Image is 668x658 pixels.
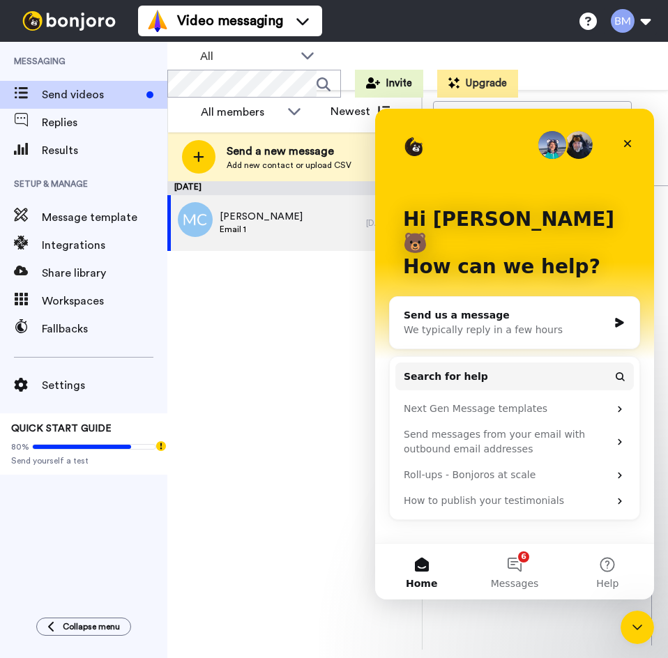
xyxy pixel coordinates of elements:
[201,104,280,121] div: All members
[42,321,167,337] span: Fallbacks
[320,98,400,125] button: Newest
[177,11,283,31] span: Video messaging
[167,181,422,195] div: [DATE]
[437,70,518,98] button: Upgrade
[227,160,351,171] span: Add new contact or upload CSV
[36,618,131,636] button: Collapse menu
[42,86,141,103] span: Send videos
[42,114,167,131] span: Replies
[621,611,654,644] iframe: Intercom live chat
[227,143,351,160] span: Send a new message
[42,237,167,254] span: Integrations
[42,293,167,309] span: Workspaces
[11,455,156,466] span: Send yourself a test
[155,440,167,452] div: Tooltip anchor
[178,202,213,237] img: mc.png
[146,10,169,32] img: vm-color.svg
[11,424,112,434] span: QUICK START GUIDE
[11,441,29,452] span: 80%
[220,210,303,224] span: [PERSON_NAME]
[200,48,294,65] span: All
[355,70,423,98] button: Invite
[42,377,167,394] span: Settings
[220,224,303,235] span: Email 1
[42,142,167,159] span: Results
[375,109,654,599] iframe: Intercom live chat
[42,265,167,282] span: Share library
[42,209,167,226] span: Message template
[63,621,120,632] span: Collapse menu
[366,217,415,229] div: [DATE]
[17,11,121,31] img: bj-logo-header-white.svg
